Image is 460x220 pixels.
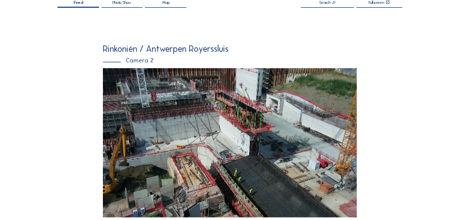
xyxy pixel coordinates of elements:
[103,68,357,218] img: Image
[103,45,357,54] div: Rinkoniën / Antwerpen Royerssluis
[113,0,131,5] span: Photo Show
[369,0,385,5] div: Fullscreen
[103,58,357,63] div: Camera 2
[162,0,170,5] span: Map
[73,0,83,5] span: Feed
